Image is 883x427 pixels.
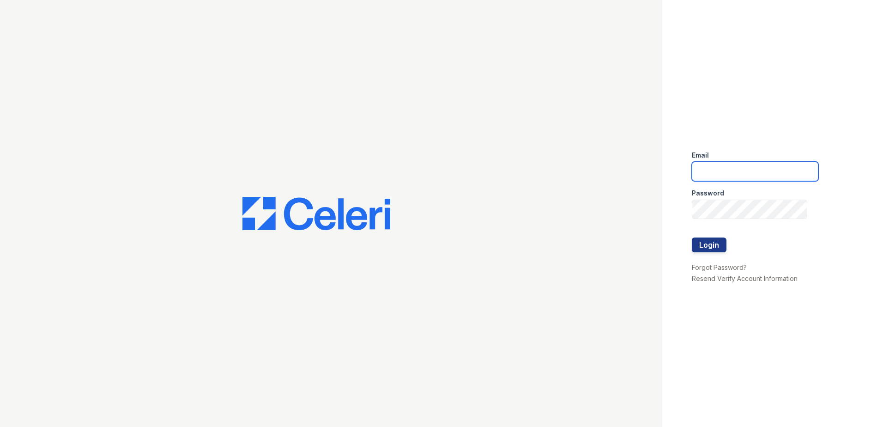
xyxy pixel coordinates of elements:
label: Email [692,151,709,160]
a: Resend Verify Account Information [692,274,798,282]
img: CE_Logo_Blue-a8612792a0a2168367f1c8372b55b34899dd931a85d93a1a3d3e32e68fde9ad4.png [242,197,390,230]
a: Forgot Password? [692,263,747,271]
button: Login [692,238,726,252]
label: Password [692,189,724,198]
